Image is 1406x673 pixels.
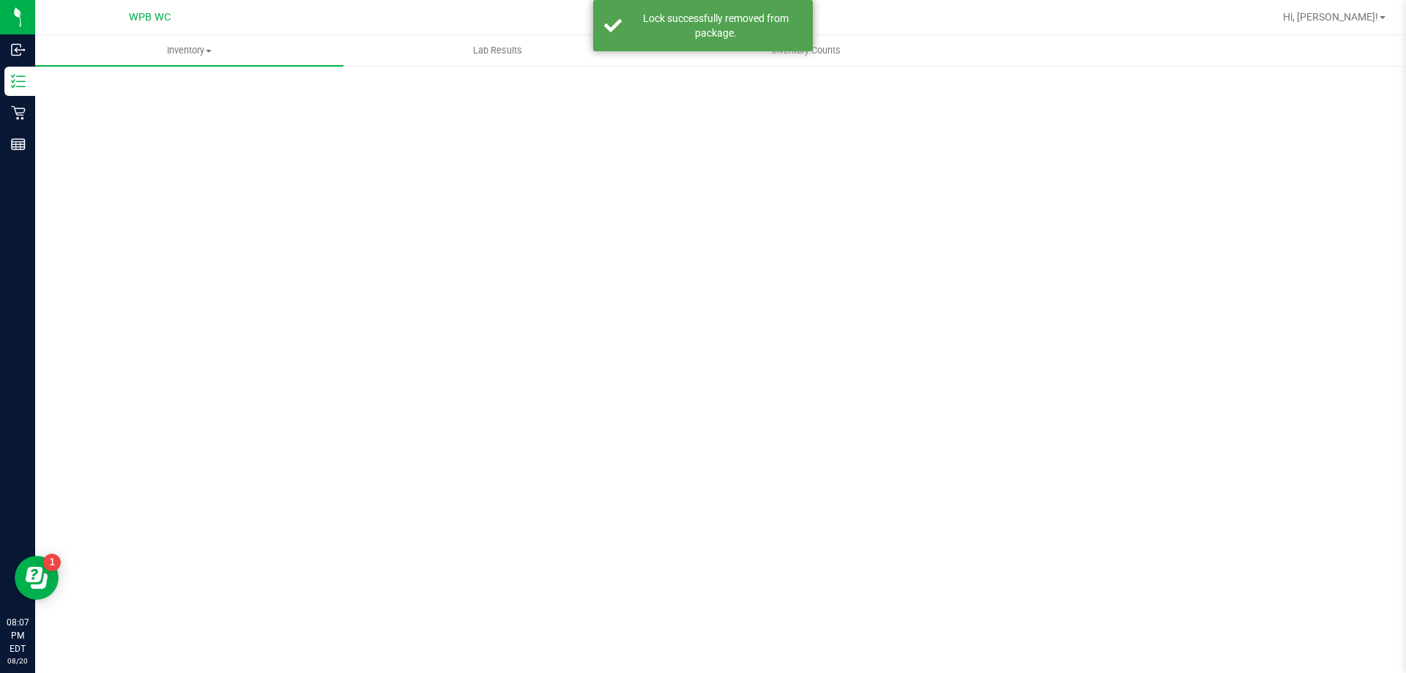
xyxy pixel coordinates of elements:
[11,137,26,152] inline-svg: Reports
[35,35,343,66] a: Inventory
[630,11,802,40] div: Lock successfully removed from package.
[343,35,652,66] a: Lab Results
[15,556,59,600] iframe: Resource center
[7,655,29,666] p: 08/20
[43,554,61,571] iframe: Resource center unread badge
[129,11,171,23] span: WPB WC
[35,44,343,57] span: Inventory
[11,105,26,120] inline-svg: Retail
[1283,11,1378,23] span: Hi, [PERSON_NAME]!
[7,616,29,655] p: 08:07 PM EDT
[11,42,26,57] inline-svg: Inbound
[11,74,26,89] inline-svg: Inventory
[453,44,542,57] span: Lab Results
